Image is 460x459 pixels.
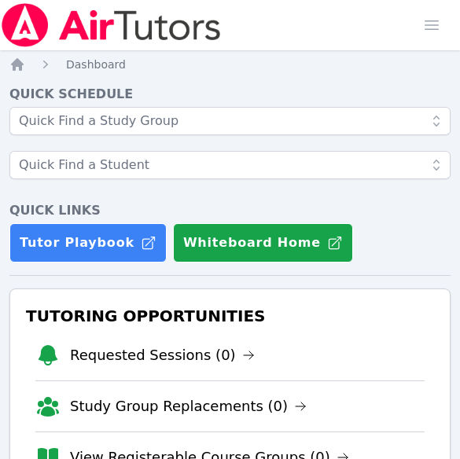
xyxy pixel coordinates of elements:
h4: Quick Schedule [9,85,451,104]
a: Study Group Replacements (0) [70,395,307,417]
a: Tutor Playbook [9,223,167,263]
input: Quick Find a Student [9,151,451,179]
a: Dashboard [66,57,126,72]
h4: Quick Links [9,201,451,220]
button: Whiteboard Home [173,223,353,263]
h3: Tutoring Opportunities [23,302,437,330]
a: Requested Sessions (0) [70,344,255,366]
nav: Breadcrumb [9,57,451,72]
span: Dashboard [66,58,126,71]
input: Quick Find a Study Group [9,107,451,135]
